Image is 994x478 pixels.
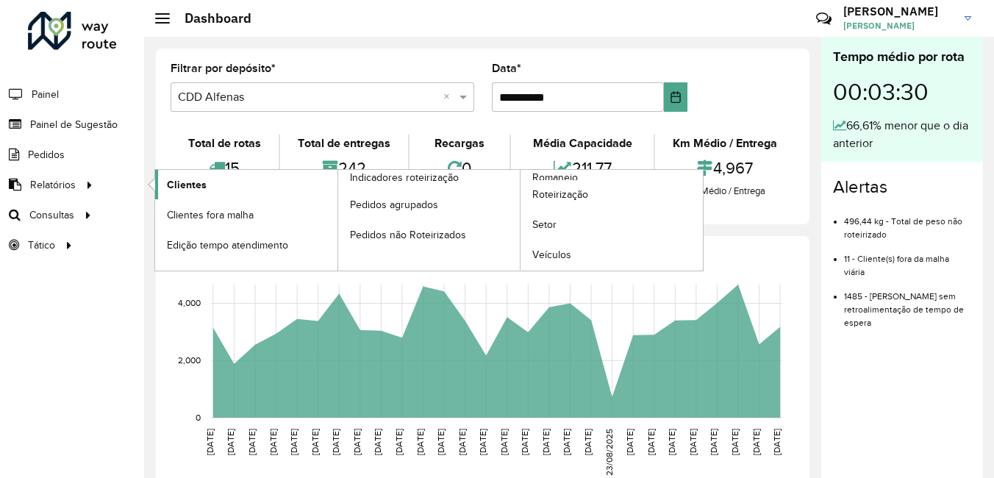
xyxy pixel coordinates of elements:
text: 2,000 [178,355,201,365]
h3: [PERSON_NAME] [843,4,954,18]
span: Clientes fora malha [167,207,254,223]
div: Total de rotas [174,135,275,152]
div: 211,77 [515,152,650,184]
span: Pedidos [28,147,65,163]
a: Indicadores roteirização [155,170,521,271]
div: 242 [284,152,404,184]
li: 496,44 kg - Total de peso não roteirizado [844,204,971,241]
a: Contato Rápido [808,3,840,35]
li: 11 - Cliente(s) fora da malha viária [844,241,971,279]
a: Clientes fora malha [155,200,337,229]
span: Painel de Sugestão [30,117,118,132]
text: [DATE] [646,429,656,455]
text: [DATE] [457,429,467,455]
a: Roteirização [521,180,703,210]
text: 23/08/2025 [604,429,614,476]
text: [DATE] [352,429,362,455]
li: 1485 - [PERSON_NAME] sem retroalimentação de tempo de espera [844,279,971,329]
span: Edição tempo atendimento [167,238,288,253]
text: [DATE] [709,429,718,455]
text: [DATE] [730,429,740,455]
div: Km Médio / Entrega [659,135,791,152]
label: Data [492,60,521,77]
text: [DATE] [478,429,487,455]
text: [DATE] [373,429,382,455]
a: Edição tempo atendimento [155,230,337,260]
text: [DATE] [394,429,404,455]
span: [PERSON_NAME] [843,19,954,32]
h4: Alertas [833,176,971,198]
text: [DATE] [226,429,235,455]
text: [DATE] [541,429,551,455]
text: [DATE] [247,429,257,455]
span: Romaneio [532,170,578,185]
div: Km Médio / Entrega [659,184,791,199]
span: Relatórios [30,177,76,193]
span: Setor [532,217,557,232]
text: [DATE] [268,429,278,455]
div: 0 [413,152,507,184]
text: [DATE] [688,429,698,455]
text: [DATE] [415,429,425,455]
div: 00:03:30 [833,67,971,117]
span: Pedidos agrupados [350,197,438,213]
text: 0 [196,413,201,422]
div: Total de entregas [284,135,404,152]
a: Pedidos agrupados [338,190,521,219]
div: 4,967 [659,152,791,184]
a: Veículos [521,240,703,270]
text: [DATE] [772,429,782,455]
span: Clientes [167,177,207,193]
span: Tático [28,238,55,253]
span: Indicadores roteirização [350,170,459,185]
text: [DATE] [310,429,320,455]
text: [DATE] [520,429,529,455]
text: [DATE] [625,429,634,455]
div: Média Capacidade [515,135,650,152]
text: 4,000 [178,299,201,308]
text: [DATE] [583,429,593,455]
span: Veículos [532,247,571,263]
text: [DATE] [667,429,676,455]
span: Painel [32,87,59,102]
span: Consultas [29,207,74,223]
div: 15 [174,152,275,184]
div: Tempo médio por rota [833,47,971,67]
text: [DATE] [331,429,340,455]
div: Recargas [413,135,507,152]
text: [DATE] [562,429,571,455]
span: Pedidos não Roteirizados [350,227,466,243]
a: Pedidos não Roteirizados [338,220,521,249]
text: [DATE] [751,429,761,455]
div: 66,61% menor que o dia anterior [833,117,971,152]
button: Choose Date [664,82,688,112]
text: [DATE] [205,429,215,455]
text: [DATE] [289,429,298,455]
label: Filtrar por depósito [171,60,276,77]
text: [DATE] [436,429,446,455]
h2: Dashboard [170,10,251,26]
span: Roteirização [532,187,588,202]
text: [DATE] [499,429,509,455]
a: Clientes [155,170,337,199]
a: Setor [521,210,703,240]
a: Romaneio [338,170,704,271]
span: Clear all [443,88,456,106]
